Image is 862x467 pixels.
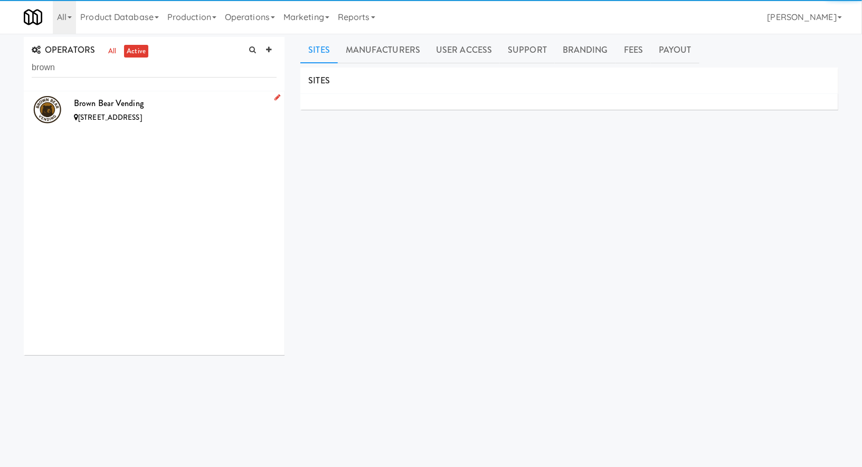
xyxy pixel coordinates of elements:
[74,96,277,111] div: Brown Bear Vending
[24,8,42,26] img: Micromart
[338,37,428,63] a: Manufacturers
[78,112,142,122] span: [STREET_ADDRESS]
[32,44,95,56] span: OPERATORS
[308,74,330,87] span: SITES
[32,58,277,78] input: Search Operator
[555,37,616,63] a: Branding
[616,37,651,63] a: Fees
[124,45,148,58] a: active
[428,37,500,63] a: User Access
[106,45,119,58] a: all
[500,37,555,63] a: Support
[651,37,699,63] a: Payout
[300,37,338,63] a: Sites
[24,91,285,128] li: Brown Bear Vending[STREET_ADDRESS]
